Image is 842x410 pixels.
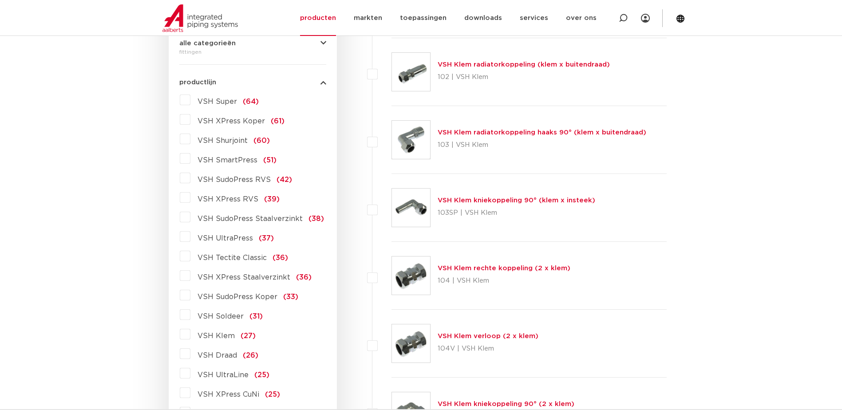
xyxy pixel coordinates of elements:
[438,129,646,136] a: VSH Klem radiatorkoppeling haaks 90° (klem x buitendraad)
[438,138,646,152] p: 103 | VSH Klem
[198,215,303,222] span: VSH SudoPress Staalverzinkt
[198,157,257,164] span: VSH SmartPress
[198,391,259,398] span: VSH XPress CuNi
[265,391,280,398] span: (25)
[198,293,277,300] span: VSH SudoPress Koper
[277,176,292,183] span: (42)
[253,137,270,144] span: (60)
[438,401,574,407] a: VSH Klem kniekoppeling 90° (2 x klem)
[438,70,610,84] p: 102 | VSH Klem
[296,274,312,281] span: (36)
[198,371,249,378] span: VSH UltraLine
[263,157,277,164] span: (51)
[254,371,269,378] span: (25)
[179,40,326,47] button: alle categorieën
[438,265,570,272] a: VSH Klem rechte koppeling (2 x klem)
[243,352,258,359] span: (26)
[438,197,595,204] a: VSH Klem kniekoppeling 90° (klem x insteek)
[198,235,253,242] span: VSH UltraPress
[392,121,430,159] img: Thumbnail for VSH Klem radiatorkoppeling haaks 90° (klem x buitendraad)
[438,206,595,220] p: 103SP | VSH Klem
[273,254,288,261] span: (36)
[392,256,430,295] img: Thumbnail for VSH Klem rechte koppeling (2 x klem)
[198,137,248,144] span: VSH Shurjoint
[198,98,237,105] span: VSH Super
[308,215,324,222] span: (38)
[438,342,538,356] p: 104V | VSH Klem
[198,196,258,203] span: VSH XPress RVS
[198,274,290,281] span: VSH XPress Staalverzinkt
[198,313,244,320] span: VSH Soldeer
[179,40,236,47] span: alle categorieën
[264,196,280,203] span: (39)
[241,332,256,339] span: (27)
[438,333,538,339] a: VSH Klem verloop (2 x klem)
[179,79,326,86] button: productlijn
[198,118,265,125] span: VSH XPress Koper
[198,332,235,339] span: VSH Klem
[392,53,430,91] img: Thumbnail for VSH Klem radiatorkoppeling (klem x buitendraad)
[259,235,274,242] span: (37)
[271,118,285,125] span: (61)
[198,176,271,183] span: VSH SudoPress RVS
[179,79,216,86] span: productlijn
[438,274,570,288] p: 104 | VSH Klem
[392,189,430,227] img: Thumbnail for VSH Klem kniekoppeling 90° (klem x insteek)
[198,352,237,359] span: VSH Draad
[198,254,267,261] span: VSH Tectite Classic
[243,98,259,105] span: (64)
[283,293,298,300] span: (33)
[249,313,263,320] span: (31)
[392,324,430,363] img: Thumbnail for VSH Klem verloop (2 x klem)
[179,47,326,57] div: fittingen
[438,61,610,68] a: VSH Klem radiatorkoppeling (klem x buitendraad)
